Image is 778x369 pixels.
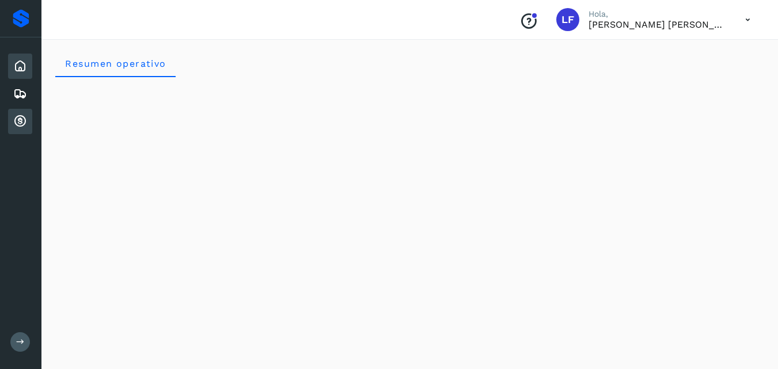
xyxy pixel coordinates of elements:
div: Inicio [8,54,32,79]
p: Luis Felipe Salamanca Lopez [589,19,727,30]
div: Embarques [8,81,32,106]
div: Cuentas por cobrar [8,109,32,134]
p: Hola, [589,9,727,19]
span: Resumen operativo [64,58,166,69]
